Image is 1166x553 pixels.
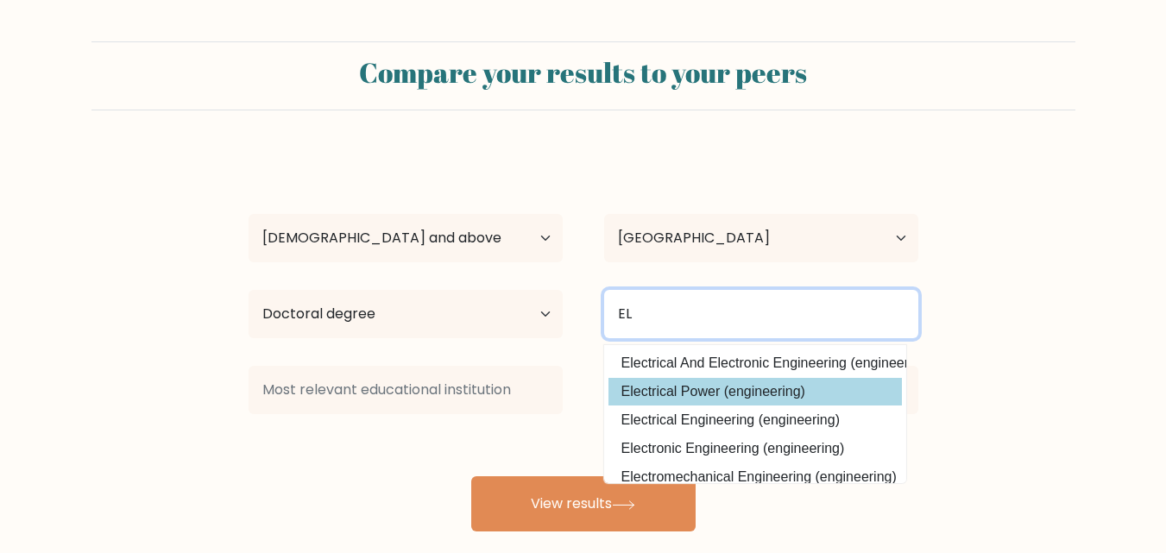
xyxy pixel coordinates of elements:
[608,463,902,491] option: Electromechanical Engineering (engineering)
[608,378,902,405] option: Electrical Power (engineering)
[249,366,563,414] input: Most relevant educational institution
[608,435,902,462] option: Electronic Engineering (engineering)
[604,290,918,338] input: What did you study?
[608,349,902,377] option: Electrical And Electronic Engineering (engineering)
[608,406,902,434] option: Electrical Engineering (engineering)
[471,476,696,531] button: View results
[102,56,1065,89] h2: Compare your results to your peers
